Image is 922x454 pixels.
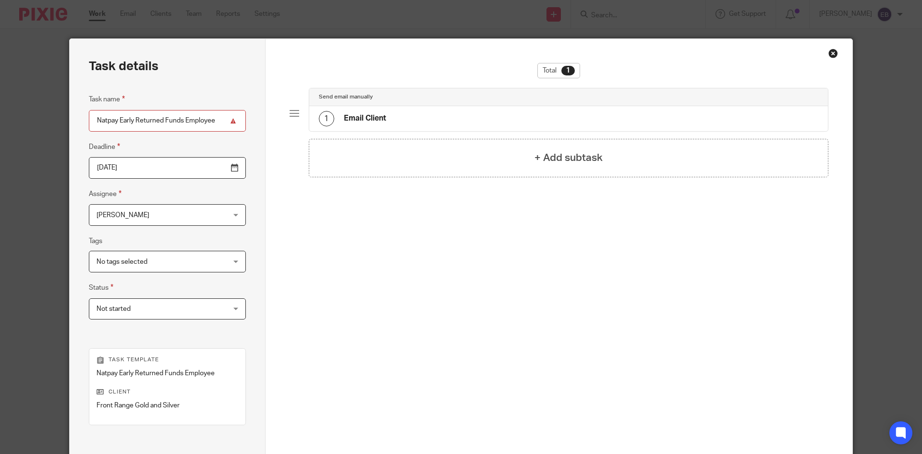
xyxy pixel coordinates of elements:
label: Deadline [89,141,120,152]
span: Not started [97,306,131,312]
h4: Email Client [344,113,386,123]
h2: Task details [89,58,158,74]
input: Pick a date [89,157,246,179]
span: [PERSON_NAME] [97,212,149,219]
div: 1 [561,66,575,75]
div: Total [537,63,580,78]
p: Client [97,388,238,396]
label: Task name [89,94,125,105]
div: Close this dialog window [828,49,838,58]
span: No tags selected [97,258,147,265]
div: 1 [319,111,334,126]
p: Task template [97,356,238,364]
label: Assignee [89,188,121,199]
p: Front Range Gold and Silver [97,401,238,410]
label: Tags [89,236,102,246]
h4: Send email manually [319,93,373,101]
label: Status [89,282,113,293]
input: Task name [89,110,246,132]
p: Natpay Early Returned Funds Employee [97,368,238,378]
h4: + Add subtask [534,150,603,165]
